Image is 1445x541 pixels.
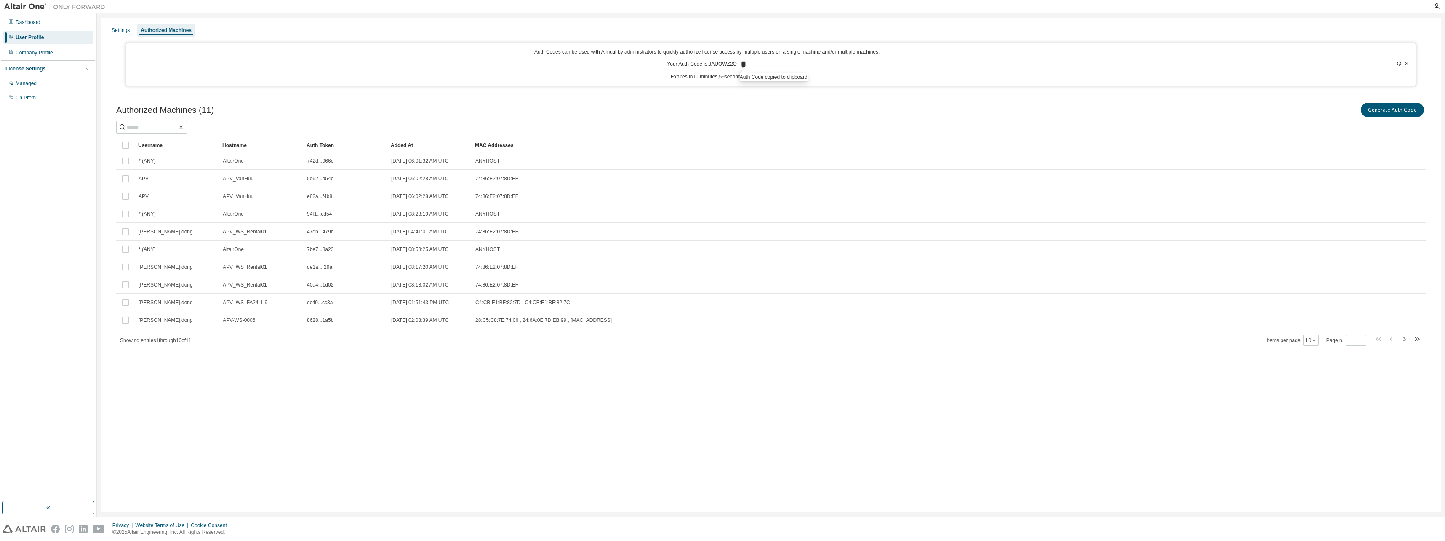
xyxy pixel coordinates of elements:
[79,525,88,533] img: linkedin.svg
[1361,103,1424,117] button: Generate Auth Code
[475,158,500,164] span: ANYHOST
[223,193,253,200] span: APV_VanHuu
[475,264,518,270] span: 74:86:E2:07:8D:EF
[307,228,333,235] span: 47db...479b
[223,317,255,324] span: APV-WS-0006
[307,211,332,217] span: 94f1...cd54
[391,211,449,217] span: [DATE] 08:28:19 AM UTC
[112,27,130,34] div: Settings
[16,94,36,101] div: On Prem
[51,525,60,533] img: facebook.svg
[475,193,518,200] span: 74:86:E2:07:8D:EF
[391,299,449,306] span: [DATE] 01:51:43 PM UTC
[5,65,45,72] div: License Settings
[222,139,300,152] div: Hostname
[475,139,1337,152] div: MAC Addresses
[307,175,333,182] span: 5d62...a54c
[475,228,518,235] span: 74:86:E2:07:8D:EF
[139,281,193,288] span: [PERSON_NAME].dong
[139,193,149,200] span: APV
[223,175,253,182] span: APV_VanHuu
[120,337,192,343] span: Showing entries 1 through 10 of 11
[223,281,267,288] span: APV_WS_Rental01
[139,228,193,235] span: [PERSON_NAME].dong
[391,228,449,235] span: [DATE] 04:41:01 AM UTC
[112,522,135,529] div: Privacy
[135,522,191,529] div: Website Terms of Use
[223,228,267,235] span: APV_WS_Rental01
[740,73,808,81] div: Auth Code copied to clipboard
[307,193,332,200] span: e82a...f4b8
[307,281,333,288] span: 40d4...1d02
[391,193,449,200] span: [DATE] 06:02:28 AM UTC
[116,105,214,115] span: Authorized Machines (11)
[131,73,1282,80] p: Expires in 11 minutes, 59 seconds
[16,19,40,26] div: Dashboard
[475,211,500,217] span: ANYHOST
[1267,335,1319,346] span: Items per page
[307,246,333,253] span: 7be7...8a23
[475,299,570,306] span: C4:CB:E1:BF:82:7D , C4:CB:E1:BF:82:7C
[391,175,449,182] span: [DATE] 06:02:28 AM UTC
[1326,335,1366,346] span: Page n.
[307,317,333,324] span: 8628...1a5b
[391,264,449,270] span: [DATE] 08:17:20 AM UTC
[16,80,37,87] div: Managed
[223,299,267,306] span: APV_WS_FA24-1-9
[65,525,74,533] img: instagram.svg
[667,61,747,68] p: Your Auth Code is: JAUOWZ2O
[391,139,468,152] div: Added At
[307,299,333,306] span: ec49...cc3a
[223,211,244,217] span: AltairOne
[93,525,105,533] img: youtube.svg
[475,317,612,324] span: 28:C5:C8:7E:74:06 , 24:6A:0E:7D:EB:99 , [MAC_ADDRESS]
[475,246,500,253] span: ANYHOST
[139,158,156,164] span: * (ANY)
[3,525,46,533] img: altair_logo.svg
[16,49,53,56] div: Company Profile
[141,27,192,34] div: Authorized Machines
[4,3,109,11] img: Altair One
[139,299,193,306] span: [PERSON_NAME].dong
[138,139,216,152] div: Username
[391,158,449,164] span: [DATE] 06:01:32 AM UTC
[475,175,518,182] span: 74:86:E2:07:8D:EF
[139,264,193,270] span: [PERSON_NAME].dong
[307,139,384,152] div: Auth Token
[16,34,44,41] div: User Profile
[131,48,1282,56] p: Auth Codes can be used with Almutil by administrators to quickly authorize license access by mult...
[139,246,156,253] span: * (ANY)
[223,264,267,270] span: APV_WS_Rental01
[1305,337,1317,344] button: 10
[139,211,156,217] span: * (ANY)
[223,158,244,164] span: AltairOne
[391,246,449,253] span: [DATE] 08:58:25 AM UTC
[391,317,449,324] span: [DATE] 02:08:39 AM UTC
[391,281,449,288] span: [DATE] 08:18:02 AM UTC
[191,522,232,529] div: Cookie Consent
[307,158,333,164] span: 742d...966c
[139,317,193,324] span: [PERSON_NAME].dong
[223,246,244,253] span: AltairOne
[475,281,518,288] span: 74:86:E2:07:8D:EF
[139,175,149,182] span: APV
[307,264,332,270] span: de1a...f29a
[112,529,232,536] p: © 2025 Altair Engineering, Inc. All Rights Reserved.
